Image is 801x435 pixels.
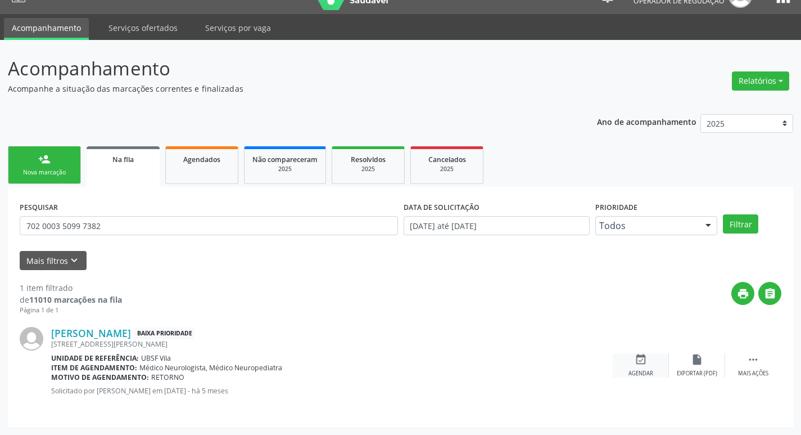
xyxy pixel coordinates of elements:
[4,18,89,40] a: Acompanhamento
[51,353,139,363] b: Unidade de referência:
[595,199,637,216] label: Prioridade
[747,353,759,366] i: 
[20,306,122,315] div: Página 1 de 1
[252,165,318,173] div: 2025
[677,370,717,378] div: Exportar (PDF)
[351,155,386,164] span: Resolvidos
[731,282,754,305] button: print
[404,216,590,235] input: Selecione um intervalo
[737,288,749,300] i: print
[738,370,768,378] div: Mais ações
[135,328,194,339] span: Baixa Prioridade
[20,282,122,294] div: 1 item filtrado
[51,373,149,382] b: Motivo de agendamento:
[20,199,58,216] label: PESQUISAR
[340,165,396,173] div: 2025
[51,327,131,339] a: [PERSON_NAME]
[8,83,558,95] p: Acompanhe a situação das marcações correntes e finalizadas
[635,353,647,366] i: event_available
[20,327,43,351] img: img
[419,165,475,173] div: 2025
[51,386,613,396] p: Solicitado por [PERSON_NAME] em [DATE] - há 5 meses
[139,363,282,373] span: Médico Neurologista, Médico Neuropediatra
[197,18,279,38] a: Serviços por vaga
[68,254,80,267] i: keyboard_arrow_down
[628,370,653,378] div: Agendar
[764,288,776,300] i: 
[51,363,137,373] b: Item de agendamento:
[20,216,398,235] input: Nome, CNS
[141,353,171,363] span: UBSF Vila
[597,114,696,128] p: Ano de acompanhamento
[101,18,185,38] a: Serviços ofertados
[599,220,695,231] span: Todos
[151,373,184,382] span: RETORNO
[758,282,781,305] button: 
[38,153,51,165] div: person_add
[404,199,479,216] label: DATA DE SOLICITAÇÃO
[51,339,613,349] div: [STREET_ADDRESS][PERSON_NAME]
[112,155,134,164] span: Na fila
[183,155,220,164] span: Agendados
[16,168,73,177] div: Nova marcação
[29,294,122,305] strong: 11010 marcações na fila
[8,55,558,83] p: Acompanhamento
[20,294,122,306] div: de
[732,71,789,91] button: Relatórios
[252,155,318,164] span: Não compareceram
[20,251,87,271] button: Mais filtroskeyboard_arrow_down
[723,214,758,234] button: Filtrar
[428,155,466,164] span: Cancelados
[691,353,703,366] i: insert_drive_file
